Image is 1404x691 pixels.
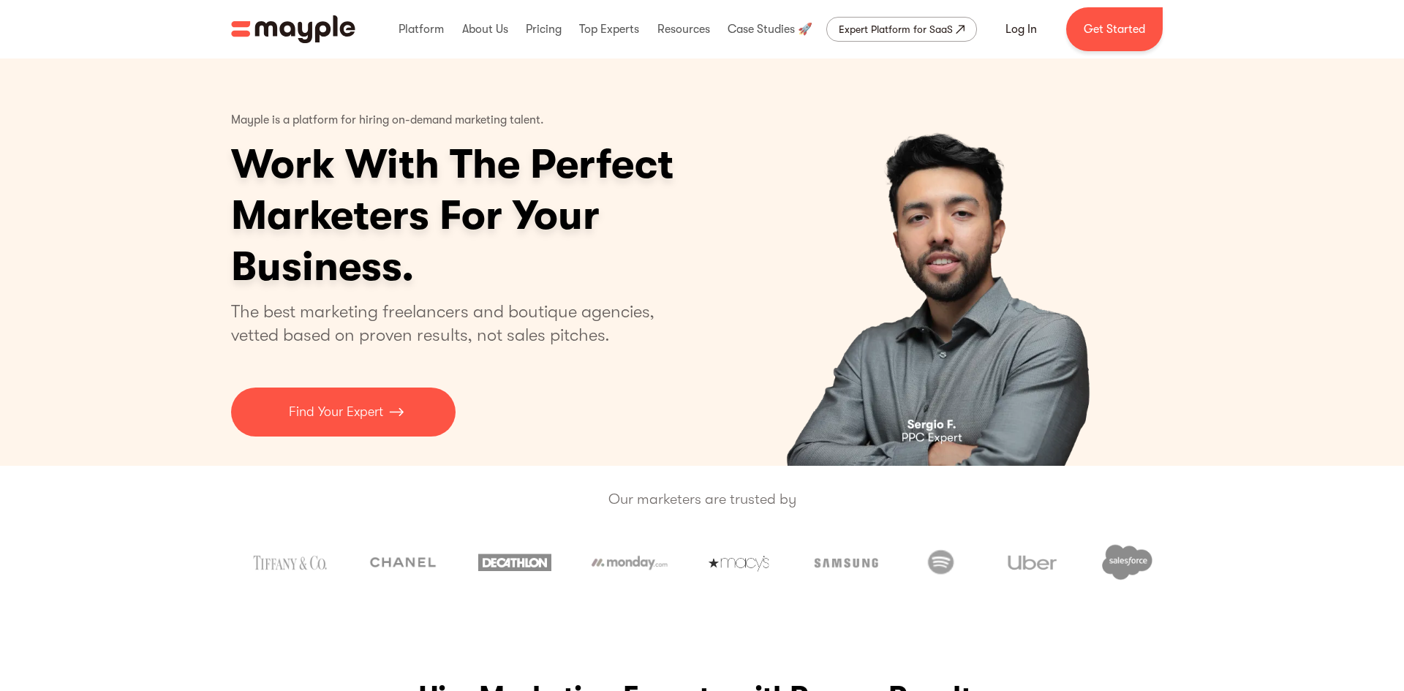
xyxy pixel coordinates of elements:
[654,6,714,53] div: Resources
[716,58,1173,466] div: 1 of 4
[458,6,512,53] div: About Us
[231,15,355,43] img: Mayple logo
[231,139,787,292] h1: Work With The Perfect Marketers For Your Business.
[575,6,643,53] div: Top Experts
[231,388,456,437] a: Find Your Expert
[231,300,672,347] p: The best marketing freelancers and boutique agencies, vetted based on proven results, not sales p...
[826,17,977,42] a: Expert Platform for SaaS
[988,12,1054,47] a: Log In
[231,15,355,43] a: home
[522,6,565,53] div: Pricing
[289,402,383,422] p: Find Your Expert
[1066,7,1163,51] a: Get Started
[839,20,953,38] div: Expert Platform for SaaS
[716,58,1173,466] div: carousel
[395,6,448,53] div: Platform
[231,102,544,139] p: Mayple is a platform for hiring on-demand marketing talent.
